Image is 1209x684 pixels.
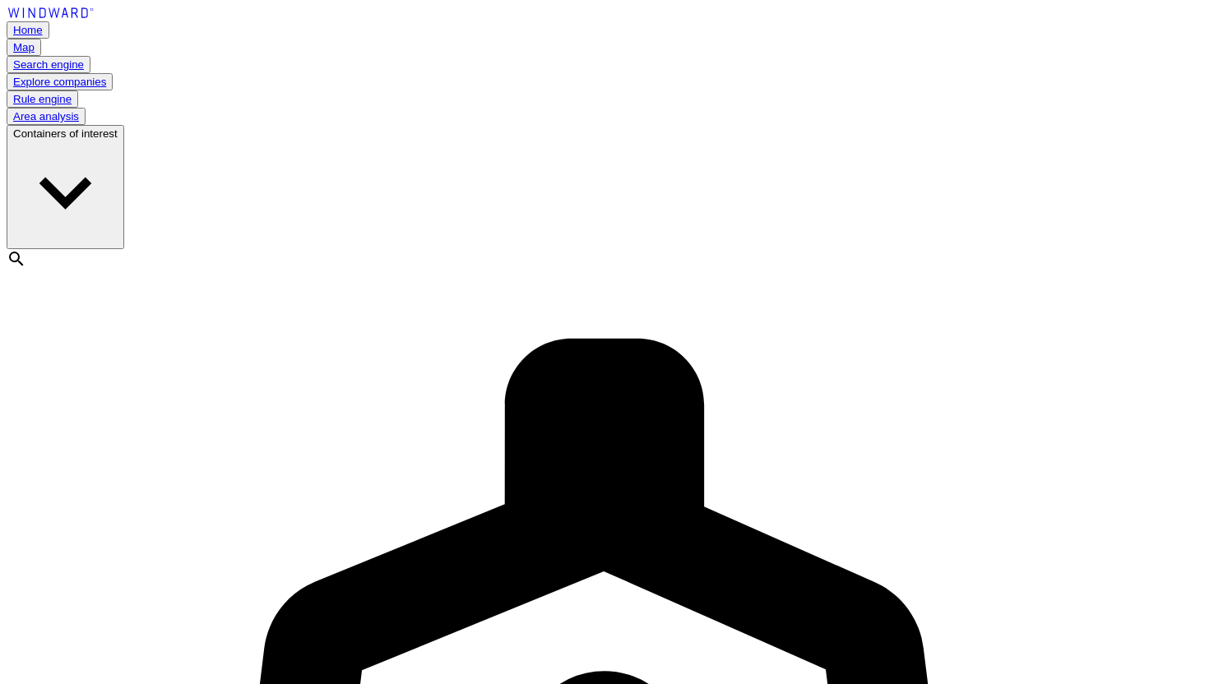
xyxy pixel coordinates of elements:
button: Search engine [7,56,90,73]
a: Area analysis [13,110,79,122]
a: Explore companies [13,76,106,88]
a: Rule engine [13,93,72,105]
button: Containers of interest [7,125,124,249]
iframe: Chat [1139,610,1197,672]
a: Search engine [13,58,84,71]
span: Containers of interest [13,127,118,247]
a: Home [13,24,43,36]
button: Home [7,21,49,39]
button: Area analysis [7,108,86,125]
a: Map [13,41,35,53]
button: Map [7,39,41,56]
button: Rule engine [7,90,78,108]
button: Explore companies [7,73,113,90]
